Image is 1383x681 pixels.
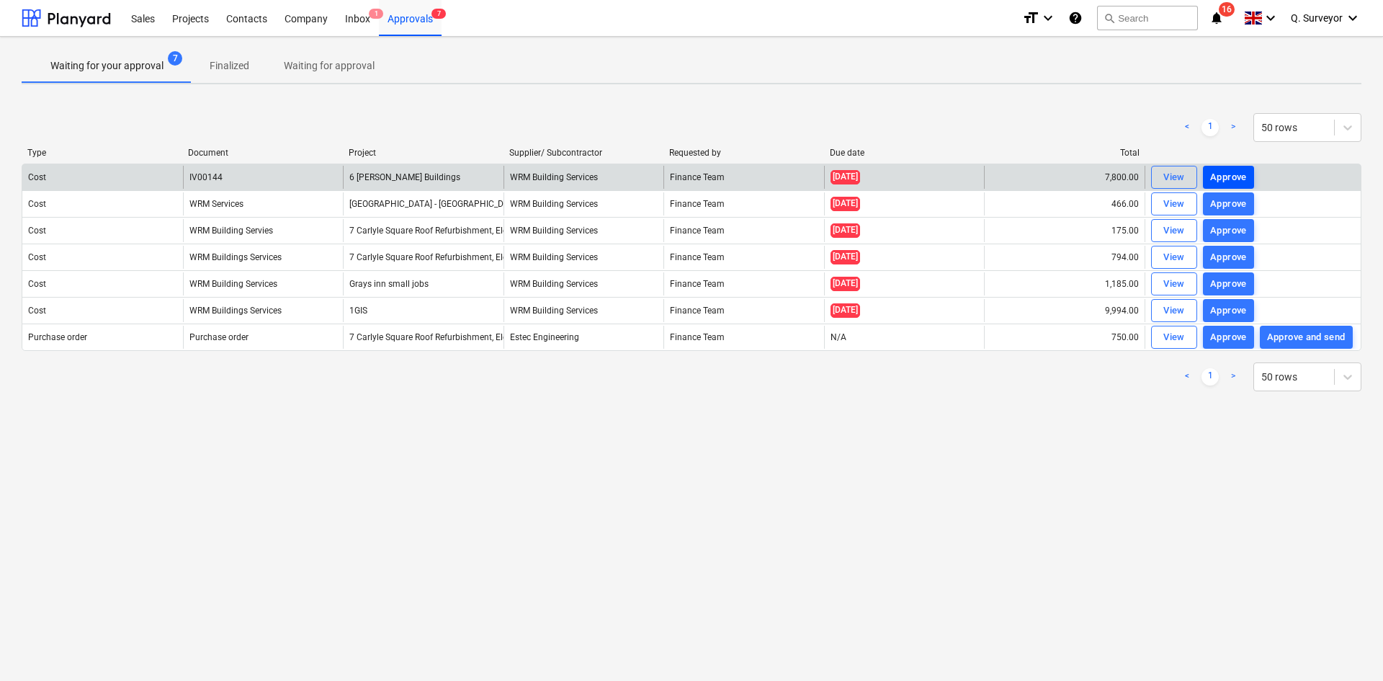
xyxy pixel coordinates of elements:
[284,58,375,74] p: Waiting for approval
[984,166,1145,189] div: 7,800.00
[831,303,860,317] span: [DATE]
[663,166,824,189] div: Finance Team
[349,332,623,342] span: 7 Carlyle Square Roof Refurbishment, Elevation Repairs & Redecoration
[349,252,623,262] span: 7 Carlyle Square Roof Refurbishment, Elevation Repairs & Redecoration
[831,223,860,237] span: [DATE]
[27,148,176,158] div: Type
[1210,276,1247,293] div: Approve
[1178,119,1196,136] a: Previous page
[1151,299,1197,322] button: View
[1163,329,1185,346] div: View
[28,199,46,209] div: Cost
[1163,249,1185,266] div: View
[1210,249,1247,266] div: Approve
[1097,6,1198,30] button: Search
[369,9,383,19] span: 1
[1344,9,1361,27] i: keyboard_arrow_down
[189,226,273,236] div: WRM Building Servies
[984,299,1145,322] div: 9,994.00
[1291,12,1343,24] span: Q. Surveyor
[1068,9,1083,27] i: Knowledge base
[28,332,87,342] div: Purchase order
[349,199,678,209] span: North Kent College - Hadlow College (Peter Webster Building and Garden Centre)
[1262,9,1279,27] i: keyboard_arrow_down
[28,306,46,316] div: Cost
[1203,272,1254,295] button: Approve
[431,9,446,19] span: 7
[1209,9,1224,27] i: notifications
[1203,219,1254,242] button: Approve
[503,166,664,189] div: WRM Building Services
[189,172,223,182] div: IV00144
[28,279,46,289] div: Cost
[984,219,1145,242] div: 175.00
[663,219,824,242] div: Finance Team
[189,332,249,342] div: Purchase order
[1267,329,1346,346] div: Approve and send
[168,51,182,66] span: 7
[831,170,860,184] span: [DATE]
[990,148,1140,158] div: Total
[28,226,46,236] div: Cost
[50,58,164,74] p: Waiting for your approval
[503,272,664,295] div: WRM Building Services
[210,58,249,74] p: Finalized
[1203,192,1254,215] button: Approve
[984,246,1145,269] div: 794.00
[663,272,824,295] div: Finance Team
[831,197,860,210] span: [DATE]
[1039,9,1057,27] i: keyboard_arrow_down
[1104,12,1115,24] span: search
[509,148,658,158] div: Supplier/ Subcontractor
[503,246,664,269] div: WRM Building Services
[1151,166,1197,189] button: View
[503,326,664,349] div: Estec Engineering
[663,326,824,349] div: Finance Team
[1219,2,1235,17] span: 16
[663,299,824,322] div: Finance Team
[1225,368,1242,386] a: Next page
[831,250,860,264] span: [DATE]
[1203,166,1254,189] button: Approve
[1203,326,1254,349] button: Approve
[1163,169,1185,186] div: View
[830,148,979,158] div: Due date
[28,172,46,182] div: Cost
[189,306,282,316] div: WRM Buildings Services
[1151,272,1197,295] button: View
[1163,196,1185,213] div: View
[1210,223,1247,239] div: Approve
[189,199,243,209] div: WRM Services
[1225,119,1242,136] a: Next page
[663,192,824,215] div: Finance Team
[1260,326,1353,349] button: Approve and send
[1201,119,1219,136] a: Page 1 is your current page
[831,277,860,290] span: [DATE]
[1163,223,1185,239] div: View
[1163,303,1185,319] div: View
[1203,299,1254,322] button: Approve
[1210,169,1247,186] div: Approve
[1163,276,1185,293] div: View
[663,246,824,269] div: Finance Team
[503,192,664,215] div: WRM Building Services
[1151,326,1197,349] button: View
[1210,329,1247,346] div: Approve
[188,148,337,158] div: Document
[28,252,46,262] div: Cost
[1203,246,1254,269] button: Approve
[984,272,1145,295] div: 1,185.00
[349,172,460,182] span: 6 Raymond Buildings
[503,299,664,322] div: WRM Building Services
[1178,368,1196,386] a: Previous page
[1210,303,1247,319] div: Approve
[831,332,846,342] div: N/A
[1201,368,1219,386] a: Page 1 is your current page
[1151,246,1197,269] button: View
[189,279,277,289] div: WRM Building Services
[669,148,818,158] div: Requested by
[1151,219,1197,242] button: View
[1151,192,1197,215] button: View
[503,219,664,242] div: WRM Building Services
[1022,9,1039,27] i: format_size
